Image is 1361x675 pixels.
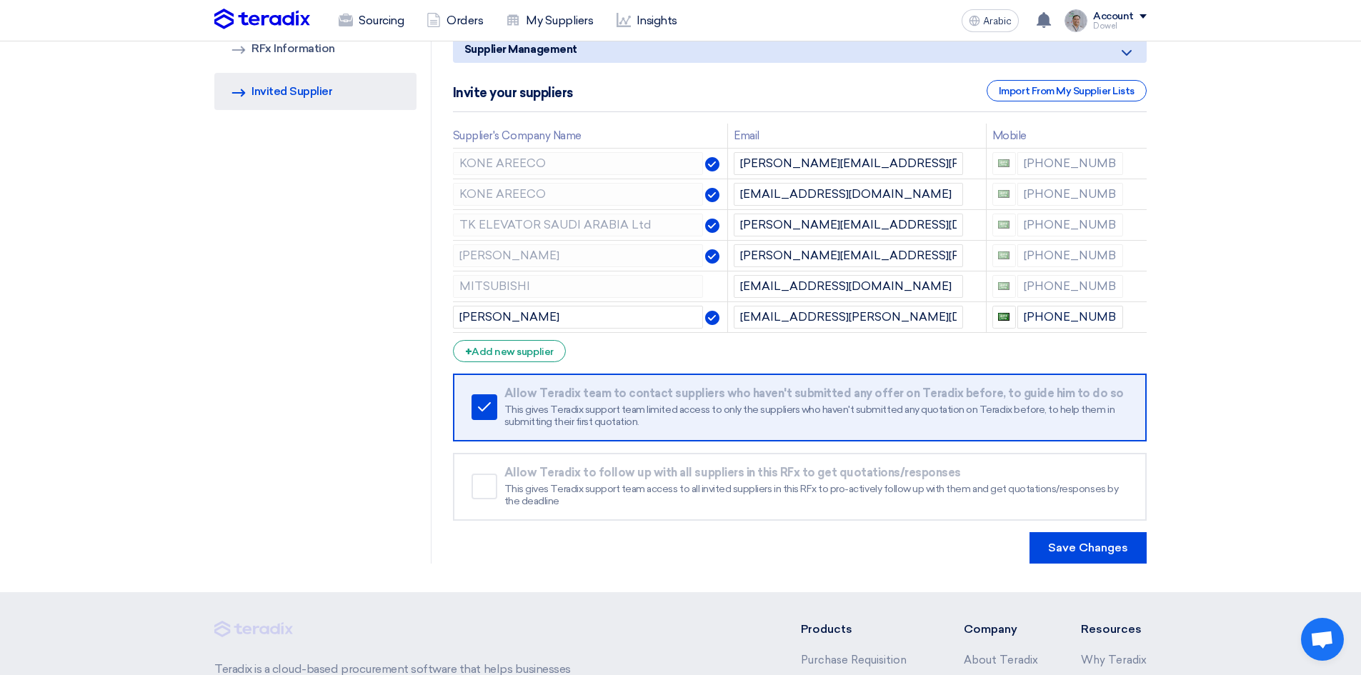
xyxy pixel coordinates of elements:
[453,183,703,206] input: Supplier Name
[1065,9,1087,32] img: IMG_1753965247717.jpg
[453,85,573,101] font: Invite your suppliers
[327,5,415,36] a: Sourcing
[447,14,483,27] font: Orders
[1093,21,1117,31] font: Dowel
[801,622,852,636] font: Products
[1081,654,1147,666] a: Why Teradix
[214,9,310,30] img: Teradix logo
[605,5,689,36] a: Insights
[705,249,719,264] img: Verified Account
[734,275,962,298] input: Email
[504,483,1118,508] font: This gives Teradix support team access to all invited suppliers in this RFx to pro-actively follo...
[465,345,472,359] font: +
[1017,306,1124,329] input: Enter phone number
[453,152,703,175] input: Supplier Name
[251,84,332,98] font: Invited Supplier
[453,244,703,267] input: Supplier Name
[415,5,494,36] a: Orders
[464,43,577,56] font: Supplier Management
[705,219,719,233] img: Verified Account
[359,14,404,27] font: Sourcing
[983,15,1012,27] font: Arabic
[453,214,703,236] input: Supplier Name
[962,9,1019,32] button: Arabic
[472,346,553,358] font: Add new supplier
[251,41,335,55] font: RFx Information
[1093,10,1134,22] font: Account
[453,129,582,142] font: Supplier's Company Name
[999,85,1135,97] font: Import From My Supplier Lists
[734,152,962,175] input: Email
[964,622,1017,636] font: Company
[504,404,1115,429] font: This gives Teradix support team limited access to only the suppliers who haven't submitted any qu...
[964,654,1038,666] a: About Teradix
[1301,618,1344,661] div: Open chat
[801,654,907,666] a: Purchase Requisition
[453,306,703,329] input: Supplier Name
[1048,541,1128,554] font: Save Changes
[526,14,593,27] font: My Suppliers
[734,129,759,142] font: Email
[504,466,961,479] font: Allow Teradix to follow up with all suppliers in this RFx to get quotations/responses
[734,183,962,206] input: Email
[494,5,604,36] a: My Suppliers
[1081,622,1142,636] font: Resources
[504,386,1124,400] font: Allow Teradix team to contact suppliers who haven't submitted any offer on Teradix before, to gui...
[734,214,962,236] input: Email
[1030,532,1147,564] button: Save Changes
[705,188,719,202] img: Verified Account
[992,129,1027,142] font: Mobile
[705,157,719,171] img: Verified Account
[734,244,962,267] input: Email
[705,311,719,325] img: Verified Account
[734,306,962,329] input: Email
[453,275,703,298] input: Supplier Name
[637,14,677,27] font: Insights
